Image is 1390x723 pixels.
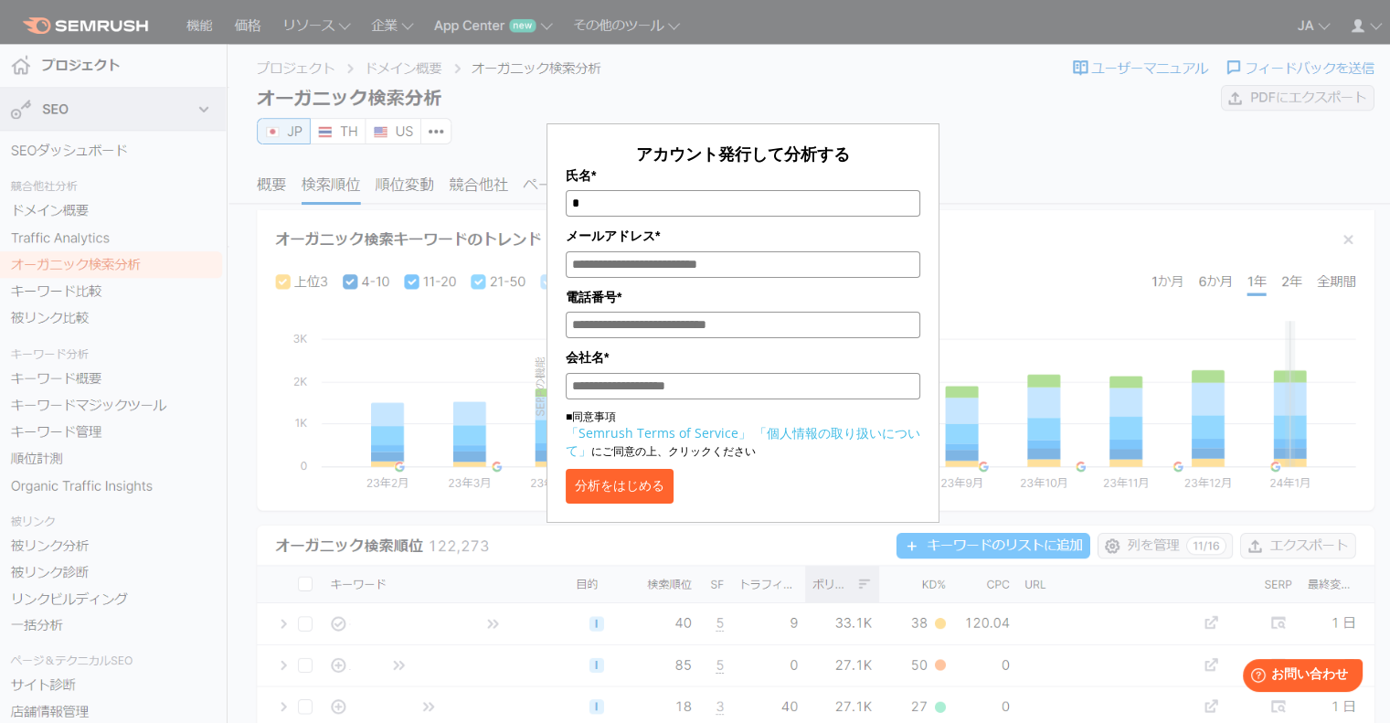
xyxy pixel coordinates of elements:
a: 「Semrush Terms of Service」 [566,424,751,441]
p: ■同意事項 にご同意の上、クリックください [566,409,920,460]
iframe: Help widget launcher [1227,652,1370,703]
label: 電話番号* [566,287,920,307]
label: メールアドレス* [566,226,920,246]
span: アカウント発行して分析する [636,143,850,165]
button: 分析をはじめる [566,469,674,504]
a: 「個人情報の取り扱いについて」 [566,424,920,459]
